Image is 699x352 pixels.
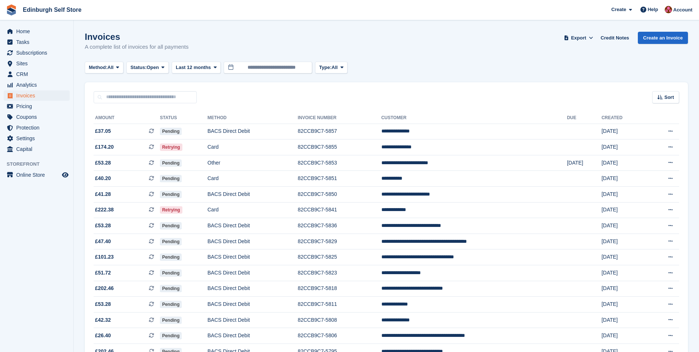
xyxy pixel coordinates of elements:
[4,112,70,122] a: menu
[160,144,182,151] span: Retrying
[567,112,602,124] th: Due
[298,312,381,328] td: 82CCB9C7-5808
[207,202,298,218] td: Card
[160,253,182,261] span: Pending
[16,122,60,133] span: Protection
[95,159,111,167] span: £53.28
[16,58,60,69] span: Sites
[16,170,60,180] span: Online Store
[4,170,70,180] a: menu
[207,297,298,313] td: BACS Direct Debit
[601,281,646,297] td: [DATE]
[601,312,646,328] td: [DATE]
[16,48,60,58] span: Subscriptions
[160,285,182,292] span: Pending
[601,171,646,187] td: [DATE]
[601,218,646,234] td: [DATE]
[601,265,646,281] td: [DATE]
[598,32,632,44] a: Credit Notes
[160,317,182,324] span: Pending
[298,265,381,281] td: 82CCB9C7-5823
[89,64,108,71] span: Method:
[85,43,189,51] p: A complete list of invoices for all payments
[160,191,182,198] span: Pending
[648,6,658,13] span: Help
[207,265,298,281] td: BACS Direct Debit
[207,124,298,139] td: BACS Direct Debit
[95,316,111,324] span: £42.32
[6,4,17,15] img: stora-icon-8386f47178a22dfd0bd8f6a31ec36ba5ce8667c1dd55bd0f319d3a0aa187defe.svg
[601,249,646,265] td: [DATE]
[16,80,60,90] span: Analytics
[160,128,182,135] span: Pending
[665,6,672,13] img: Lucy Michalec
[664,94,674,101] span: Sort
[16,144,60,154] span: Capital
[7,161,73,168] span: Storefront
[4,101,70,111] a: menu
[16,101,60,111] span: Pricing
[160,238,182,245] span: Pending
[95,222,111,230] span: £53.28
[130,64,147,71] span: Status:
[160,222,182,230] span: Pending
[95,143,114,151] span: £174.20
[176,64,211,71] span: Last 12 months
[601,234,646,249] td: [DATE]
[95,269,111,277] span: £51.72
[298,155,381,171] td: 82CCB9C7-5853
[160,269,182,277] span: Pending
[207,187,298,203] td: BACS Direct Debit
[601,139,646,155] td: [DATE]
[562,32,595,44] button: Export
[95,238,111,245] span: £47.40
[601,328,646,344] td: [DATE]
[601,202,646,218] td: [DATE]
[95,190,111,198] span: £41.28
[61,170,70,179] a: Preview store
[16,69,60,79] span: CRM
[85,32,189,42] h1: Invoices
[601,297,646,313] td: [DATE]
[147,64,159,71] span: Open
[298,249,381,265] td: 82CCB9C7-5825
[16,133,60,144] span: Settings
[207,112,298,124] th: Method
[207,281,298,297] td: BACS Direct Debit
[207,312,298,328] td: BACS Direct Debit
[207,139,298,155] td: Card
[332,64,338,71] span: All
[160,206,182,214] span: Retrying
[160,332,182,339] span: Pending
[207,249,298,265] td: BACS Direct Debit
[601,187,646,203] td: [DATE]
[638,32,688,44] a: Create an Invoice
[160,175,182,182] span: Pending
[16,37,60,47] span: Tasks
[207,171,298,187] td: Card
[571,34,586,42] span: Export
[673,6,692,14] span: Account
[4,69,70,79] a: menu
[160,112,207,124] th: Status
[611,6,626,13] span: Create
[381,112,567,124] th: Customer
[4,48,70,58] a: menu
[4,133,70,144] a: menu
[95,284,114,292] span: £202.46
[298,187,381,203] td: 82CCB9C7-5850
[4,58,70,69] a: menu
[4,37,70,47] a: menu
[4,80,70,90] a: menu
[298,218,381,234] td: 82CCB9C7-5836
[85,62,123,74] button: Method: All
[160,301,182,308] span: Pending
[4,90,70,101] a: menu
[4,144,70,154] a: menu
[298,112,381,124] th: Invoice Number
[207,218,298,234] td: BACS Direct Debit
[4,26,70,37] a: menu
[298,124,381,139] td: 82CCB9C7-5857
[172,62,221,74] button: Last 12 months
[95,332,111,339] span: £26.40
